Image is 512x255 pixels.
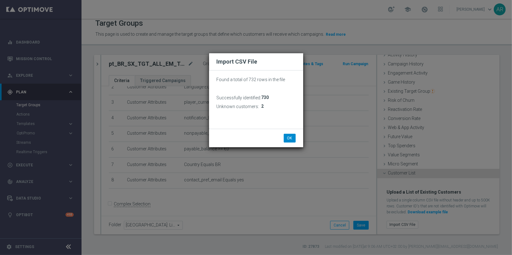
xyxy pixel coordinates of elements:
[261,104,264,109] span: 2
[284,134,296,143] button: OK
[217,104,259,109] h3: Unknown customers:
[261,95,269,100] span: 730
[217,58,296,65] h2: Import CSV File
[217,95,261,101] h3: Successfully identified:
[217,77,296,82] p: Found a total of 732 rows in the file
